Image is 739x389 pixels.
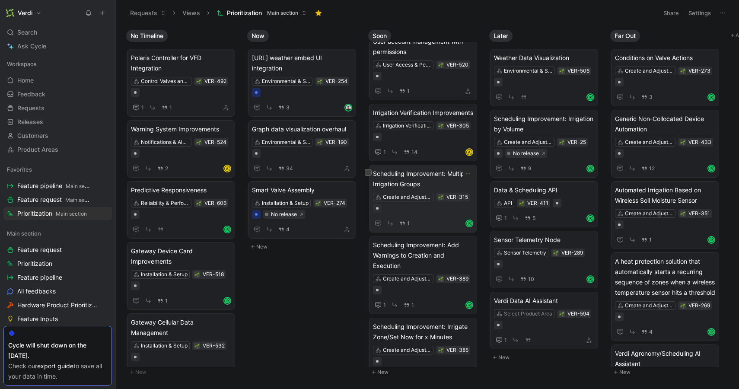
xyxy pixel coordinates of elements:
span: Main section [267,9,298,17]
div: Environmental & Soil Moisture Data [262,138,310,147]
span: Main section [66,183,97,189]
span: Graph data visualization overhaul [252,124,352,134]
button: 🌱 [680,139,686,145]
div: VER-389 [446,274,468,283]
a: Weather Data VisualizationEnvironmental & Soil Moisture DataR [490,49,598,106]
span: Far Out [615,32,636,40]
span: 5 [532,216,535,221]
span: Data & Scheduling API [494,185,594,195]
button: 🌱 [438,276,444,282]
span: Gateway Device Card Improvements [131,246,231,267]
div: Cycle will shut down on the [DATE]. [8,340,107,361]
span: Main section [56,210,87,217]
span: Scheduling Improvement: Add Warnings to Creation and Execution [373,240,473,271]
div: Installation & Setup [262,199,309,207]
button: 🌱 [194,271,200,277]
div: R [224,298,230,304]
div: VER-25 [567,138,586,147]
a: Feature Inputs [3,312,112,325]
span: 1 [165,298,168,303]
div: 🌱 [553,250,559,256]
span: 9 [528,166,532,171]
div: 🌱 [438,123,444,129]
a: Warning System ImprovementsNotifications & Alerts2A [127,120,235,178]
a: Verdi Data AI AssistantSelect Product Area1 [490,292,598,349]
div: R [587,215,593,221]
div: 🌱 [196,78,202,84]
img: 🌱 [196,201,201,206]
span: All feedbacks [17,287,56,296]
div: Check our to save all your data in time. [8,361,107,382]
div: No release [271,210,297,219]
a: Conditions on Valve ActionsCreate and Adjust Irrigation Schedules3R [611,49,719,106]
button: New [368,367,482,377]
div: VER-289 [561,249,583,257]
div: 🌱 [315,200,321,206]
span: Favorites [7,165,32,174]
button: 1 [494,213,509,223]
a: Data & Scheduling APIAPI15R [490,181,598,227]
button: VerdiVerdi [3,7,44,19]
button: 14 [402,147,419,157]
div: VER-532 [203,341,225,350]
span: 1 [407,89,410,94]
div: R [224,226,230,233]
a: PrioritizationMain section [3,207,112,220]
button: New [610,367,724,377]
span: Customers [17,131,48,140]
a: Scheduling Improvement: Add Warnings to Creation and ExecutionCreate and Adjust Irrigation Schedu... [369,236,477,314]
div: Installation & Setup [141,341,188,350]
a: [URL] weather embed UI integrationEnvironmental & Soil Moisture Data3avatar [248,49,356,117]
span: Later [494,32,508,40]
span: Warning System Improvements [131,124,231,134]
div: R [708,166,714,172]
button: 34 [277,164,295,173]
span: 34 [286,166,293,171]
span: Scheduling Improvement: Irrigate Zone/Set Now for x Minutes [373,322,473,342]
span: [URL] weather embed UI integration [252,53,352,73]
a: Predictive ResponsivenessReliability & Performance ImprovementsR [127,181,235,239]
span: Feature request [17,195,91,204]
span: 10 [528,277,534,282]
div: VER-274 [324,199,345,207]
a: Home [3,74,112,87]
span: Prioritization [17,209,87,218]
a: Feature pipeline [3,271,112,284]
button: 🌱 [438,62,444,68]
div: R [587,166,593,172]
button: 🌱 [317,139,323,145]
button: 🌱 [680,68,686,74]
button: 1 [402,300,416,310]
button: Requests [126,6,170,19]
span: Scheduling Improvement: Irrigation by Volume [494,114,594,134]
span: Gateway Cellular Data Management [131,317,231,338]
button: 🌱 [196,139,202,145]
button: 4 [640,327,654,337]
div: Workspace [3,57,112,70]
div: Main sectionFeature requestPrioritizationFeature pipelineAll feedbacksHardware Product Prioritiza... [3,227,112,367]
button: 🌱 [438,347,444,353]
div: VER-520 [446,61,468,69]
span: 2 [165,166,168,171]
a: Scheduling Improvement: Multiple Irrigation GroupsCreate and Adjust Irrigation Schedules1R [369,165,477,233]
button: 🌱 [680,303,686,309]
button: PrioritizationMain section [213,6,311,19]
a: Gateway Device Card ImprovementsInstallation & Setup1R [127,242,235,310]
button: Now [247,30,269,42]
div: SoonNew [365,26,486,382]
div: A [466,149,472,155]
button: 1 [373,300,388,310]
div: R [708,329,714,335]
div: 🌱 [317,78,323,84]
div: API [504,199,512,207]
button: 12 [640,164,656,173]
div: VER-492 [204,77,226,86]
a: Releases [3,115,112,128]
div: VER-273 [688,67,710,75]
div: Create and Adjust Irrigation Schedules [625,138,673,147]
